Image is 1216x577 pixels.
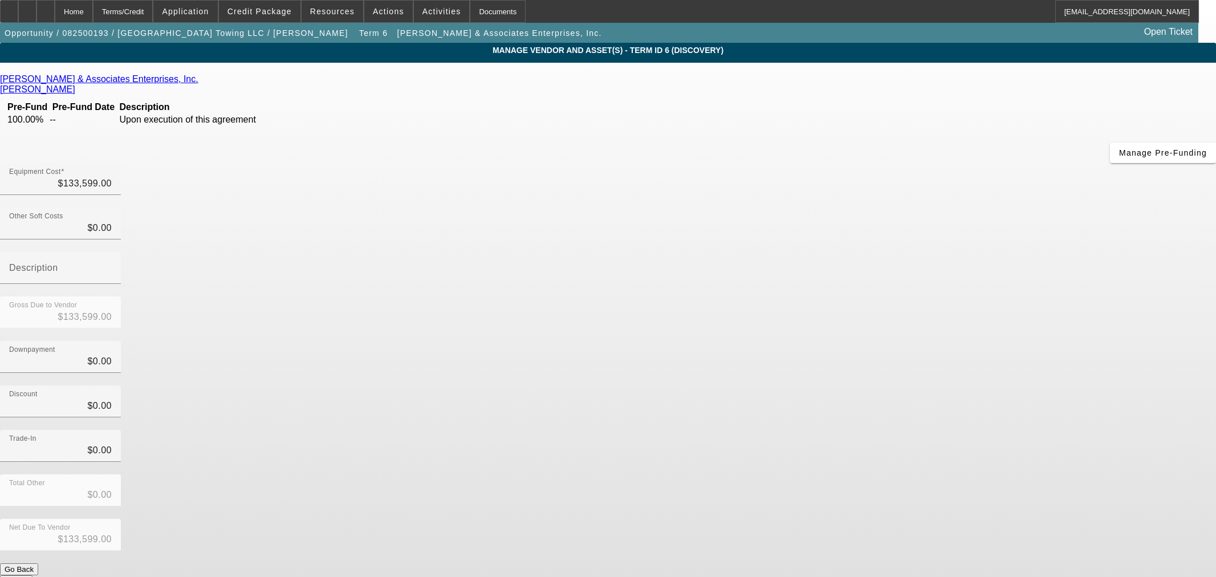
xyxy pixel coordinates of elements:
[162,7,209,16] span: Application
[302,1,363,22] button: Resources
[9,46,1207,55] span: MANAGE VENDOR AND ASSET(S) - Term ID 6 (Discovery)
[1110,143,1216,163] button: Manage Pre-Funding
[49,101,117,113] th: Pre-Fund Date
[119,101,284,113] th: Description
[9,391,38,398] mat-label: Discount
[1119,148,1207,157] span: Manage Pre-Funding
[5,29,348,38] span: Opportunity / 082500193 / [GEOGRAPHIC_DATA] Towing LLC / [PERSON_NAME]
[227,7,292,16] span: Credit Package
[9,168,61,176] mat-label: Equipment Cost
[7,114,48,125] td: 100.00%
[49,114,117,125] td: --
[9,263,58,273] mat-label: Description
[9,480,45,487] mat-label: Total Other
[9,302,77,309] mat-label: Gross Due to Vendor
[9,524,71,531] mat-label: Net Due To Vendor
[364,1,413,22] button: Actions
[219,1,300,22] button: Credit Package
[414,1,470,22] button: Activities
[422,7,461,16] span: Activities
[9,435,36,442] mat-label: Trade-In
[397,29,602,38] span: [PERSON_NAME] & Associates Enterprises, Inc.
[355,23,392,43] button: Term 6
[153,1,217,22] button: Application
[9,346,55,353] mat-label: Downpayment
[359,29,388,38] span: Term 6
[119,114,284,125] td: Upon execution of this agreement
[1140,22,1197,42] a: Open Ticket
[373,7,404,16] span: Actions
[9,213,63,220] mat-label: Other Soft Costs
[310,7,355,16] span: Resources
[395,23,605,43] button: [PERSON_NAME] & Associates Enterprises, Inc.
[7,101,48,113] th: Pre-Fund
